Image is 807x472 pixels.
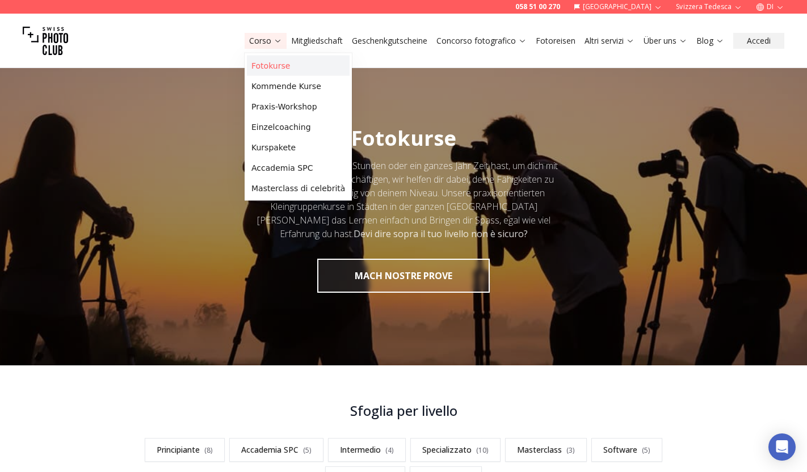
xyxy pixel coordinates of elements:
font: Accedi [747,35,771,46]
a: Masterclass di celebrità [247,178,350,199]
font: Praxis-Workshop [251,102,317,111]
a: Fotoreisen [536,35,575,47]
a: Praxis-Workshop [247,96,350,117]
font: ( [204,445,207,455]
font: Über uns [644,35,676,46]
font: Fotokurse [251,61,290,70]
font: DI [767,2,774,11]
font: Mitgliedschaft [291,35,343,46]
a: Software(5) [591,438,662,462]
button: Altri servizi [580,33,639,49]
button: Blog [692,33,729,49]
font: Sfoglia per livello [350,401,457,420]
button: Mitgliedschaft [287,33,347,49]
a: Principiante(8) [145,438,225,462]
font: 8 [207,445,211,455]
font: ) [648,445,650,455]
font: Altri servizi [585,35,624,46]
font: Egal, ob du nur un paio di Stunden oder ein ganzes Jahr Zeit hast, um dich mit der Photographs zu... [249,159,558,240]
font: Accademia SPC [251,163,313,172]
div: Apri Intercom Messenger [768,433,796,461]
a: Über uns [644,35,687,47]
a: Fotokurse [247,56,350,76]
font: Blog [696,35,713,46]
font: MACH NOSTRE PROVE [355,269,452,282]
a: Accademia SPC [247,158,350,178]
font: ( [303,445,305,455]
button: Fotoreisen [531,33,580,49]
font: 3 [569,445,573,455]
font: Svizzera tedesca [676,2,731,11]
font: ( [566,445,569,455]
font: ) [486,445,489,455]
font: [GEOGRAPHIC_DATA] [583,2,652,11]
font: ( [476,445,478,455]
font: Fotokurse [351,124,456,152]
font: Accademia SPC [241,444,299,455]
button: Accedi [733,33,784,49]
font: Geschenkgutscheine [352,35,427,46]
font: Principiante [157,444,200,455]
font: Einzelcoaching [251,123,311,132]
font: Intermedio [340,444,381,455]
button: Corso [245,33,287,49]
font: ) [392,445,394,455]
font: Masterclass di celebrità [251,184,345,193]
button: Über uns [639,33,692,49]
font: 4 [388,445,392,455]
font: Kurspakete [251,143,296,152]
a: Geschenkgutscheine [352,35,427,47]
a: Concorso fotografico [436,35,527,47]
a: Corso [249,35,282,47]
font: Masterclass [517,444,562,455]
a: Kurspakete [247,137,350,158]
img: Club fotografico svizzero [23,18,68,64]
font: 5 [305,445,309,455]
a: Specializzato(10) [410,438,501,462]
font: 10 [478,445,486,455]
font: Corso [249,35,271,46]
a: Einzelcoaching [247,117,350,137]
a: 058 51 00 270 [515,2,560,11]
font: ) [309,445,312,455]
a: Blog [696,35,724,47]
a: Mitgliedschaft [291,35,343,47]
font: Specializzato [422,444,472,455]
a: Masterclass(3) [505,438,587,462]
font: Fotoreisen [536,35,575,46]
a: Altri servizi [585,35,634,47]
font: Concorso fotografico [436,35,516,46]
font: Devi dire sopra il tuo livello non è sicuro? [354,227,528,240]
button: Geschenkgutscheine [347,33,432,49]
button: MACH NOSTRE PROVE [317,259,490,293]
font: ) [211,445,213,455]
font: 5 [644,445,648,455]
font: ( [385,445,388,455]
a: Kommende Kurse [247,76,350,96]
font: ) [573,445,575,455]
button: Concorso fotografico [432,33,531,49]
font: Kommende Kurse [251,82,321,91]
a: Intermedio(4) [328,438,406,462]
font: Software [603,444,637,455]
a: Accademia SPC(5) [229,438,323,462]
font: ( [642,445,644,455]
